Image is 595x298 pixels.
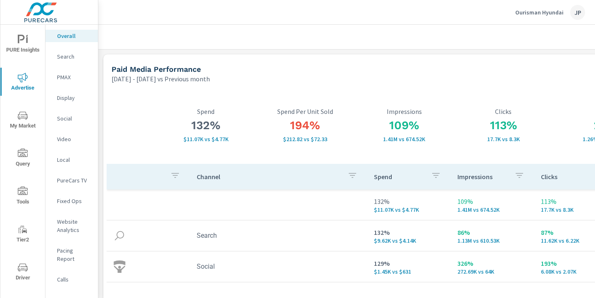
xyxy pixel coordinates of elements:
[190,225,367,246] td: Search
[45,273,98,286] div: Calls
[45,112,98,125] div: Social
[457,206,528,213] p: 1,407,142 vs 674,524
[541,173,591,181] p: Clicks
[112,74,210,84] p: [DATE] - [DATE] vs Previous month
[156,108,255,115] p: Spend
[156,136,255,142] p: $11.07K vs $4.77K
[454,136,553,142] p: 17,697 vs 8,296
[255,108,355,115] p: Spend Per Unit Sold
[374,258,444,268] p: 129%
[355,108,454,115] p: Impressions
[45,71,98,83] div: PMAX
[45,30,98,42] div: Overall
[3,149,43,169] span: Query
[112,65,201,73] h5: Paid Media Performance
[255,118,355,132] h3: 194%
[57,52,91,61] p: Search
[457,227,528,237] p: 86%
[355,136,454,142] p: 1,407,142 vs 674,524
[45,244,98,265] div: Pacing Report
[45,50,98,63] div: Search
[57,156,91,164] p: Local
[454,118,553,132] h3: 113%
[457,268,528,275] p: 272,685 vs 63,997
[113,260,126,273] img: icon-social.svg
[45,154,98,166] div: Local
[3,187,43,207] span: Tools
[57,246,91,263] p: Pacing Report
[57,114,91,123] p: Social
[570,5,585,20] div: JP
[57,176,91,184] p: PureCars TV
[45,215,98,236] div: Website Analytics
[457,173,508,181] p: Impressions
[190,256,367,277] td: Social
[374,173,424,181] p: Spend
[457,237,528,244] p: 1,134,457 vs 610,527
[454,108,553,115] p: Clicks
[57,32,91,40] p: Overall
[355,118,454,132] h3: 109%
[374,268,444,275] p: $1,448 vs $631
[57,73,91,81] p: PMAX
[255,136,355,142] p: $212.82 vs $72.33
[113,229,126,242] img: icon-search.svg
[374,206,444,213] p: $11,066 vs $4,774
[374,196,444,206] p: 132%
[57,94,91,102] p: Display
[45,133,98,145] div: Video
[3,263,43,283] span: Driver
[374,227,444,237] p: 132%
[374,237,444,244] p: $9.62K vs $4.14K
[45,195,98,207] div: Fixed Ops
[515,9,564,16] p: Ourisman Hyundai
[156,118,255,132] h3: 132%
[45,92,98,104] div: Display
[57,275,91,284] p: Calls
[197,173,341,181] p: Channel
[457,258,528,268] p: 326%
[45,174,98,187] div: PureCars TV
[3,225,43,245] span: Tier2
[457,196,528,206] p: 109%
[57,135,91,143] p: Video
[3,111,43,131] span: My Market
[3,73,43,93] span: Advertise
[3,35,43,55] span: PURE Insights
[57,218,91,234] p: Website Analytics
[57,197,91,205] p: Fixed Ops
